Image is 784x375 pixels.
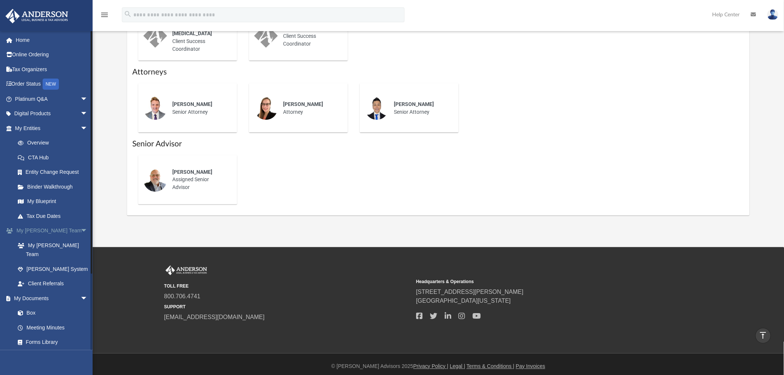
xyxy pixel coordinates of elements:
i: vertical_align_top [759,331,768,340]
a: Online Ordering [5,47,99,62]
a: Pay Invoices [516,364,545,369]
div: Client Success Coordinator [167,17,232,58]
span: [PERSON_NAME] [283,101,323,107]
small: SUPPORT [164,304,411,311]
span: [PERSON_NAME] [172,169,212,175]
span: arrow_drop_down [80,223,95,239]
img: thumbnail [143,96,167,120]
a: Box [10,306,92,321]
a: Terms & Conditions | [467,364,515,369]
a: Privacy Policy | [413,364,449,369]
img: Anderson Advisors Platinum Portal [164,266,209,275]
a: My Entitiesarrow_drop_down [5,121,99,136]
a: My [PERSON_NAME] Team [10,238,95,262]
a: Forms Library [10,335,92,350]
a: CTA Hub [10,150,99,165]
span: arrow_drop_down [80,121,95,136]
a: Tax Due Dates [10,209,99,223]
img: thumbnail [143,168,167,192]
img: thumbnail [143,24,167,48]
span: arrow_drop_down [80,291,95,306]
i: search [124,10,132,18]
img: thumbnail [365,96,389,120]
span: [PERSON_NAME] [172,101,212,107]
span: arrow_drop_down [80,92,95,107]
a: Entity Change Request [10,165,99,180]
a: [PERSON_NAME] System [10,262,99,276]
div: Client Success Coordinator [278,19,343,53]
span: arrow_drop_down [80,106,95,122]
a: [GEOGRAPHIC_DATA][US_STATE] [416,298,511,304]
a: My [PERSON_NAME] Teamarrow_drop_down [5,223,99,238]
small: Headquarters & Operations [416,279,663,285]
a: Notarize [10,349,95,364]
small: TOLL FREE [164,283,411,290]
i: menu [100,10,109,19]
a: 800.706.4741 [164,293,200,300]
a: Client Referrals [10,276,99,291]
img: User Pic [767,9,778,20]
a: Legal | [450,364,465,369]
a: [EMAIL_ADDRESS][DOMAIN_NAME] [164,314,265,321]
a: Order StatusNEW [5,77,99,92]
div: Assigned Senior Advisor [167,163,232,197]
img: thumbnail [254,96,278,120]
a: Tax Organizers [5,62,99,77]
a: Overview [10,136,99,150]
a: vertical_align_top [755,328,771,344]
span: [PERSON_NAME] [394,101,434,107]
h1: Attorneys [132,67,744,77]
a: Home [5,33,99,47]
a: Binder Walkthrough [10,179,99,194]
h1: Senior Advisor [132,139,744,149]
img: Anderson Advisors Platinum Portal [3,9,70,23]
span: [PERSON_NAME][MEDICAL_DATA] [172,23,212,36]
div: Senior Attorney [167,95,232,121]
a: My Documentsarrow_drop_down [5,291,95,306]
a: [STREET_ADDRESS][PERSON_NAME] [416,289,524,295]
img: thumbnail [254,24,278,48]
div: © [PERSON_NAME] Advisors 2025 [93,363,784,371]
a: Meeting Minutes [10,320,95,335]
div: Attorney [278,95,343,121]
div: NEW [43,79,59,90]
a: My Blueprint [10,194,95,209]
div: Senior Attorney [389,95,454,121]
a: Digital Productsarrow_drop_down [5,106,99,121]
a: menu [100,14,109,19]
a: Platinum Q&Aarrow_drop_down [5,92,99,106]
